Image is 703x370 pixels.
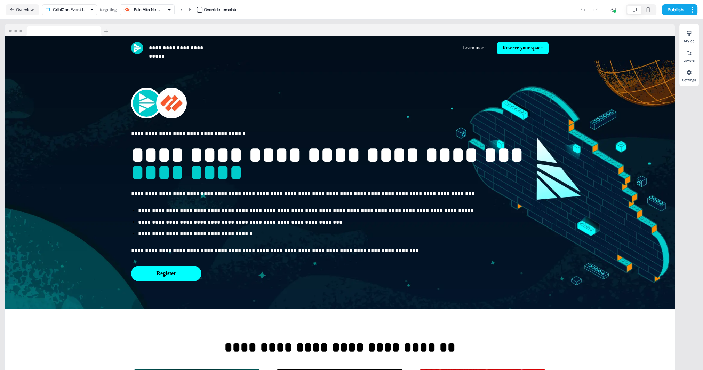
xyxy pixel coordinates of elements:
button: Reserve your space [497,42,549,54]
button: Learn more [457,42,491,54]
div: Override template [204,6,238,13]
button: Palo Alto Networks [120,4,175,15]
button: Styles [679,28,699,43]
button: Register [131,266,202,281]
button: Publish [662,4,688,15]
img: Browser topbar [5,24,111,37]
div: targeting [100,6,117,13]
button: Overview [6,4,39,15]
div: Learn moreReserve your space [343,42,549,54]
div: CriblCon Event Invite [53,6,87,13]
div: Palo Alto Networks [134,6,162,13]
button: Settings [679,67,699,82]
button: Layers [679,47,699,63]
